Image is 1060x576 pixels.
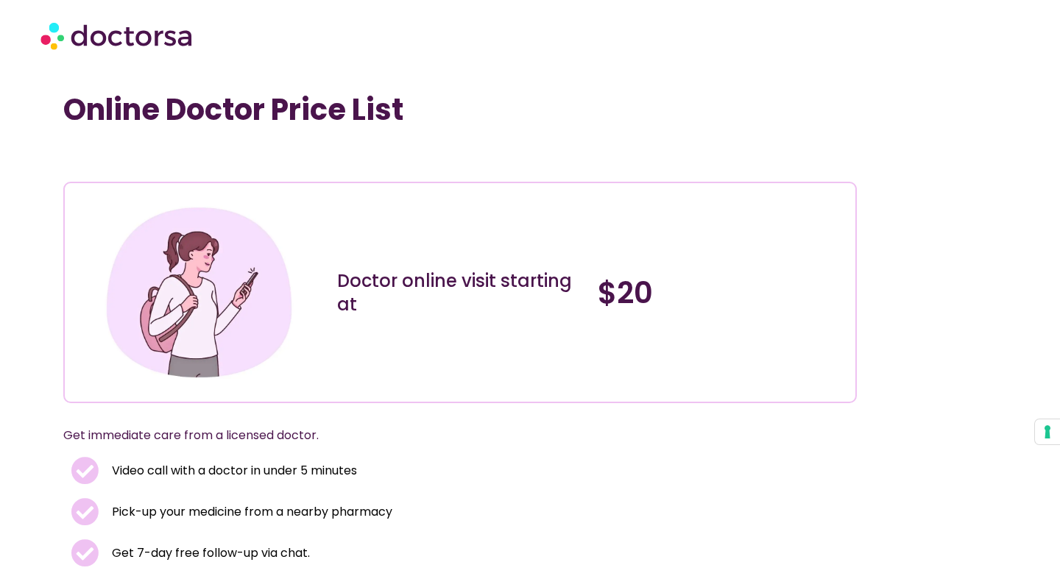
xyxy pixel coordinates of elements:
img: Illustration depicting a young woman in a casual outfit, engaged with her smartphone. She has a p... [101,194,298,391]
span: Video call with a doctor in under 5 minutes [108,461,357,481]
span: Get 7-day free follow-up via chat. [108,543,310,563]
div: Doctor online visit starting at [337,269,583,316]
p: Get immediate care from a licensed doctor. [63,425,821,446]
button: Your consent preferences for tracking technologies [1035,419,1060,444]
h4: $20 [598,275,844,310]
iframe: Customer reviews powered by Trustpilot [71,149,291,167]
h1: Online Doctor Price List [63,92,856,127]
span: Pick-up your medicine from a nearby pharmacy [108,502,392,522]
